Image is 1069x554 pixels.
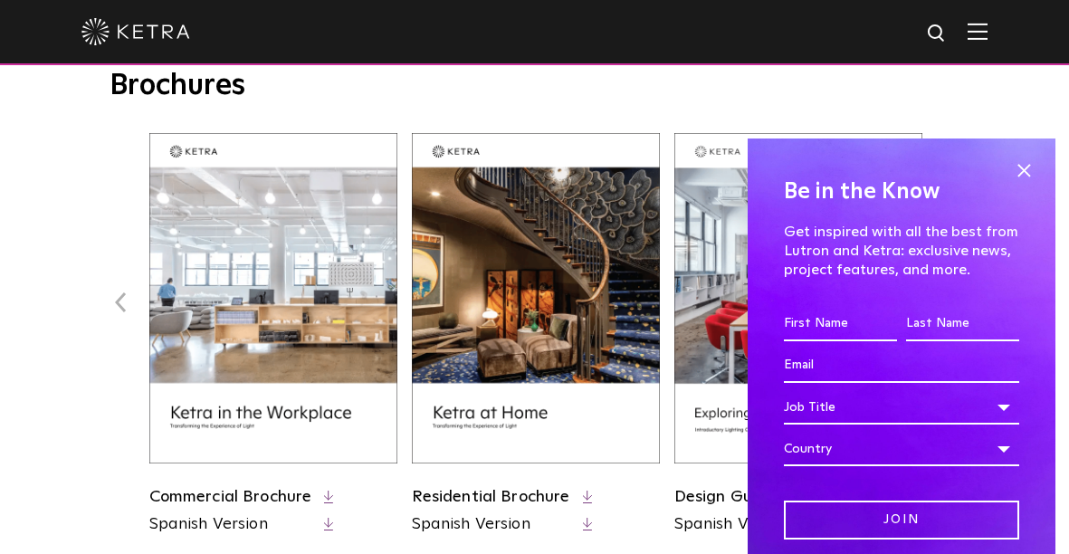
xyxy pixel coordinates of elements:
[674,133,922,463] img: design_brochure_thumbnail
[926,23,949,45] img: search icon
[149,133,397,463] img: commercial_brochure_thumbnail
[110,68,960,106] h3: Brochures
[784,349,1019,383] input: Email
[149,513,312,536] a: Spanish Version
[784,432,1019,466] div: Country
[968,23,988,40] img: Hamburger%20Nav.svg
[149,489,312,505] a: Commercial Brochure
[412,513,570,536] a: Spanish Version
[906,307,1019,341] input: Last Name
[674,489,776,505] a: Design Guide
[412,489,570,505] a: Residential Brochure
[784,390,1019,425] div: Job Title
[81,18,190,45] img: ketra-logo-2019-white
[110,291,133,314] button: Previous
[784,307,897,341] input: First Name
[674,513,793,536] a: Spanish Version
[412,133,660,463] img: residential_brochure_thumbnail
[784,501,1019,540] input: Join
[784,223,1019,279] p: Get inspired with all the best from Lutron and Ketra: exclusive news, project features, and more.
[784,175,1019,209] h4: Be in the Know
